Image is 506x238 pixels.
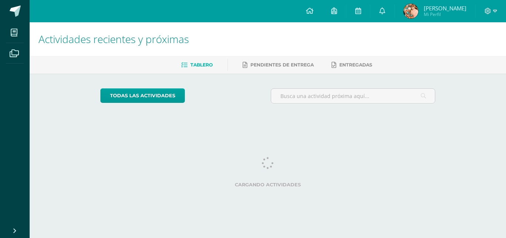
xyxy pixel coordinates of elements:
[100,88,185,103] a: todas las Actividades
[243,59,314,71] a: Pendientes de entrega
[424,4,466,12] span: [PERSON_NAME]
[39,32,189,46] span: Actividades recientes y próximas
[181,59,213,71] a: Tablero
[403,4,418,19] img: 4199a6295e3407bfa3dde7bf5fb4fb39.png
[271,89,435,103] input: Busca una actividad próxima aquí...
[250,62,314,68] span: Pendientes de entrega
[332,59,372,71] a: Entregadas
[424,11,466,17] span: Mi Perfil
[190,62,213,68] span: Tablero
[339,62,372,68] span: Entregadas
[100,182,436,188] label: Cargando actividades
